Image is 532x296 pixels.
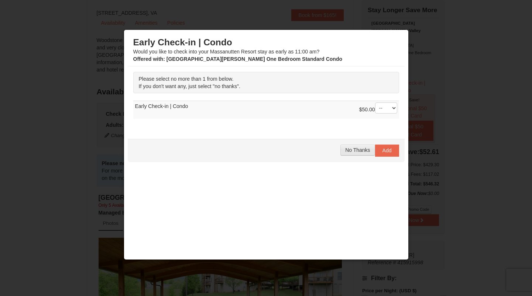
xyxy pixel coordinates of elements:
div: $50.00 [359,102,397,117]
span: If you don't want any, just select "no thanks". [139,83,240,89]
span: Add [382,147,392,153]
span: Please select no more than 1 from below. [139,76,234,82]
td: Early Check-in | Condo [133,101,399,119]
span: Offered with [133,56,164,62]
div: Would you like to check into your Massanutten Resort stay as early as 11:00 am? [133,37,399,63]
span: No Thanks [345,147,370,153]
strong: : [GEOGRAPHIC_DATA][PERSON_NAME] One Bedroom Standard Condo [133,56,343,62]
button: Add [375,144,399,156]
h3: Early Check-in | Condo [133,37,399,48]
button: No Thanks [340,144,375,156]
